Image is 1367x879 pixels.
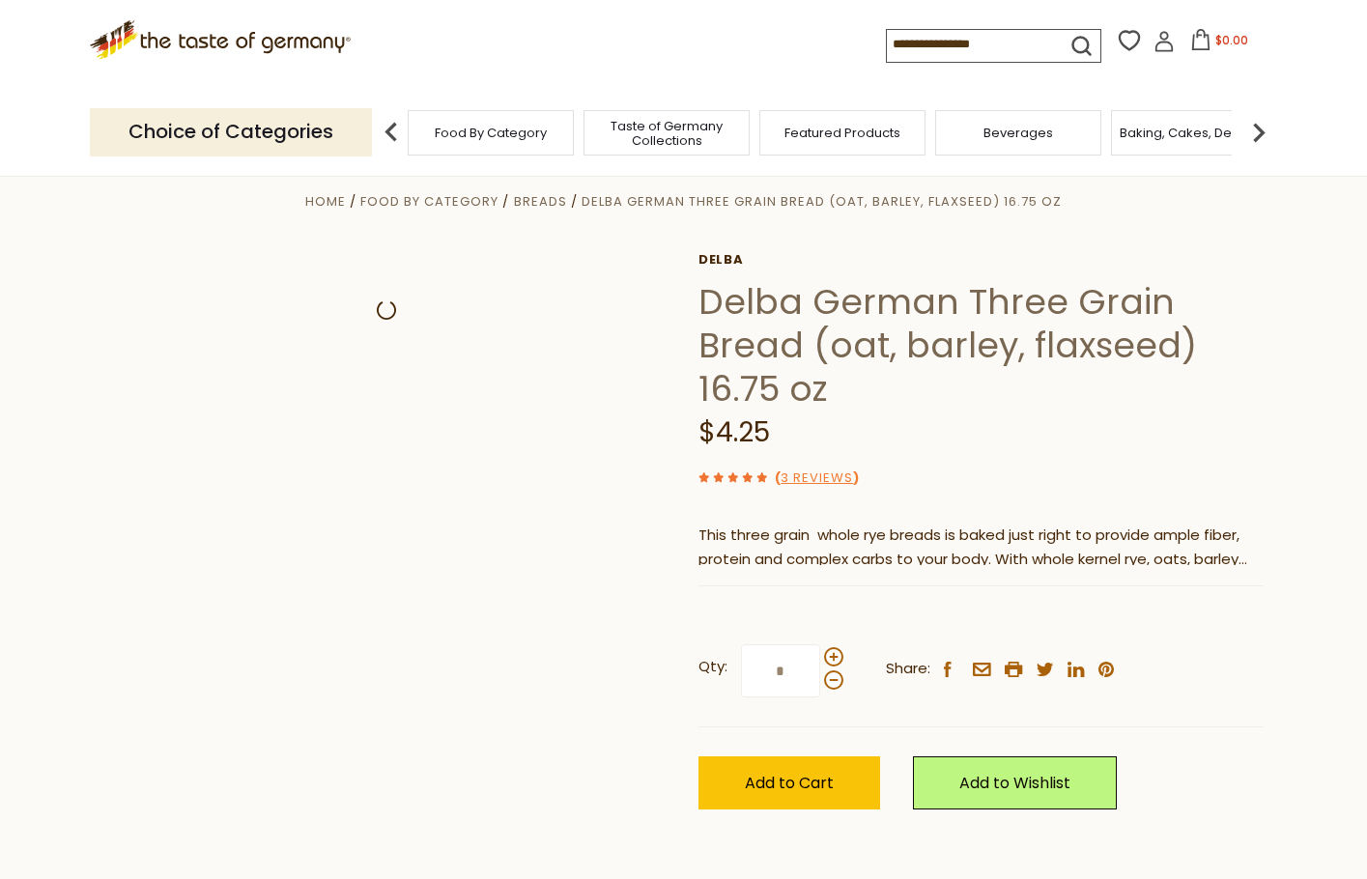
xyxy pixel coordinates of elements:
a: Home [305,192,346,211]
span: $0.00 [1215,32,1248,48]
input: Qty: [741,644,820,697]
a: Add to Wishlist [913,756,1117,809]
a: Baking, Cakes, Desserts [1120,126,1269,140]
p: This three grain whole rye breads is baked just right to provide ample fiber, protein and complex... [698,524,1264,572]
strong: Qty: [698,655,727,679]
a: 3 Reviews [781,468,853,489]
span: Share: [886,657,930,681]
a: Beverages [983,126,1053,140]
span: Add to Cart [745,772,834,794]
img: next arrow [1239,113,1278,152]
a: Delba [698,252,1264,268]
a: Taste of Germany Collections [589,119,744,148]
a: Food By Category [435,126,547,140]
a: Food By Category [360,192,498,211]
a: Delba German Three Grain Bread (oat, barley, flaxseed) 16.75 oz [582,192,1062,211]
button: $0.00 [1179,29,1261,58]
h1: Delba German Three Grain Bread (oat, barley, flaxseed) 16.75 oz [698,280,1264,411]
img: previous arrow [372,113,411,152]
p: Choice of Categories [90,108,372,156]
button: Add to Cart [698,756,880,809]
a: Featured Products [784,126,900,140]
span: ( ) [775,468,859,487]
a: Breads [514,192,567,211]
span: $4.25 [698,413,770,451]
